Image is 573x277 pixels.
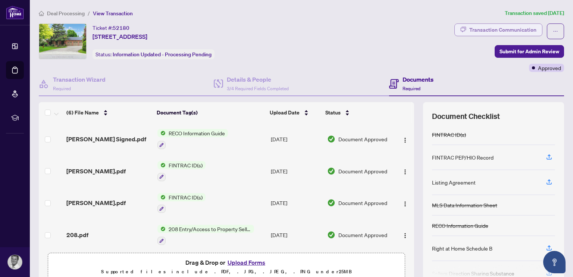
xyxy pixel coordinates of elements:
span: RECO Information Guide [166,129,228,137]
span: Required [53,86,71,91]
button: Logo [399,197,411,209]
span: Information Updated - Processing Pending [113,51,212,58]
button: Open asap [543,251,566,273]
img: Logo [402,233,408,239]
li: / [88,9,90,18]
button: Status IconRECO Information Guide [157,129,228,149]
span: Document Approved [338,167,387,175]
span: Document Approved [338,135,387,143]
img: Logo [402,201,408,207]
td: [DATE] [268,219,324,251]
span: Document Approved [338,231,387,239]
th: Document Tag(s) [154,102,267,123]
span: 3/4 Required Fields Completed [227,86,289,91]
img: Status Icon [157,193,166,201]
h4: Documents [403,75,433,84]
span: 208.pdf [66,230,88,239]
span: Document Checklist [432,111,500,122]
img: Document Status [327,135,335,143]
span: [PERSON_NAME].pdf [66,167,126,176]
button: Logo [399,165,411,177]
span: Upload Date [270,108,300,117]
span: Deal Processing [47,10,85,17]
button: Transaction Communication [454,23,542,36]
img: Document Status [327,167,335,175]
span: Submit for Admin Review [500,45,559,57]
span: [PERSON_NAME] Signed.pdf [66,135,146,144]
th: Upload Date [267,102,322,123]
img: logo [6,6,24,19]
div: Status: [93,49,215,59]
button: Submit for Admin Review [495,45,564,58]
p: Supported files include .PDF, .JPG, .JPEG, .PNG under 25 MB [53,267,400,276]
div: RECO Information Guide [432,221,488,230]
button: Upload Forms [225,258,267,267]
button: Logo [399,133,411,145]
h4: Details & People [227,75,289,84]
th: (6) File Name [63,102,154,123]
img: Status Icon [157,161,166,169]
button: Logo [399,229,411,241]
td: [DATE] [268,187,324,219]
div: Ticket #: [93,23,129,32]
button: Status IconFINTRAC ID(s) [157,193,206,213]
h4: Transaction Wizard [53,75,106,84]
div: Right at Home Schedule B [432,244,492,252]
div: Listing Agreement [432,178,476,186]
span: Approved [538,64,561,72]
article: Transaction saved [DATE] [505,9,564,18]
button: Status Icon208 Entry/Access to Property Seller Acknowledgement [157,225,254,245]
td: [DATE] [268,155,324,187]
span: home [39,11,44,16]
th: Status [322,102,392,123]
img: Status Icon [157,225,166,233]
span: 52180 [113,25,129,31]
span: ellipsis [553,29,558,34]
img: Status Icon [157,129,166,137]
img: Document Status [327,231,335,239]
span: [STREET_ADDRESS] [93,32,147,41]
td: [DATE] [268,123,324,155]
span: View Transaction [93,10,133,17]
img: Logo [402,169,408,175]
div: MLS Data Information Sheet [432,201,497,209]
img: IMG-N12387205_1.jpg [39,24,86,59]
span: FINTRAC ID(s) [166,161,206,169]
div: Transaction Communication [469,24,536,36]
span: [PERSON_NAME].pdf [66,198,126,207]
span: FINTRAC ID(s) [166,193,206,201]
span: Document Approved [338,199,387,207]
span: (6) File Name [66,108,99,117]
span: Status [325,108,341,117]
button: Status IconFINTRAC ID(s) [157,161,206,181]
span: Drag & Drop or [185,258,267,267]
div: FINTRAC PEP/HIO Record [432,153,494,161]
img: Profile Icon [8,255,22,269]
div: FINTRAC ID(s) [432,130,466,139]
span: Required [403,86,420,91]
span: 208 Entry/Access to Property Seller Acknowledgement [166,225,254,233]
img: Document Status [327,199,335,207]
img: Logo [402,137,408,143]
